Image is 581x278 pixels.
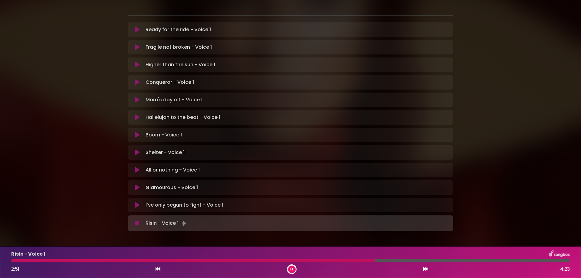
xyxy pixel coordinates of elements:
p: Boom - Voice 1 [146,131,182,139]
p: Higher than the sun - Voice 1 [146,61,215,68]
p: Shelter - Voice 1 [146,149,185,156]
p: Risin - Voice 1 [146,219,187,227]
p: Glamourous - Voice 1 [146,184,198,191]
p: Mom's day off - Voice 1 [146,96,202,103]
p: All or nothing - Voice 1 [146,166,200,174]
p: Ready for the ride - Voice 1 [146,26,211,33]
img: waveform4.gif [179,219,187,227]
img: songbox-logo-white.png [549,250,570,258]
p: I've only begun to fight - Voice 1 [146,201,223,209]
p: Hallelujah to the beat - Voice 1 [146,114,220,121]
p: Risin - Voice 1 [11,250,45,258]
p: Conqueror - Voice 1 [146,79,194,86]
p: Fragile not broken - Voice 1 [146,44,212,51]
